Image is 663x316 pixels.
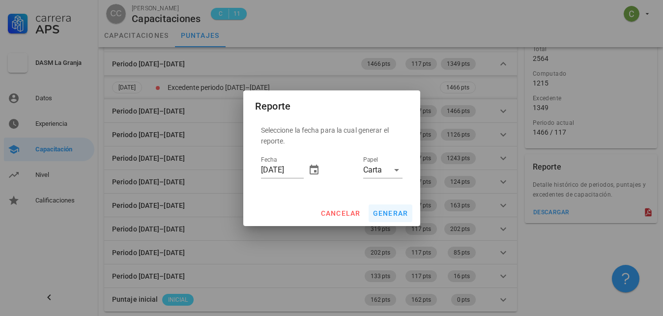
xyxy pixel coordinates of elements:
[316,204,364,222] button: cancelar
[363,166,382,174] div: Carta
[363,162,403,178] div: PapelCarta
[255,98,291,114] div: Reporte
[373,209,408,217] span: generar
[261,156,277,164] label: Fecha
[320,209,360,217] span: cancelar
[261,125,403,146] p: Seleccione la fecha para la cual generar el reporte.
[363,156,378,164] label: Papel
[369,204,412,222] button: generar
